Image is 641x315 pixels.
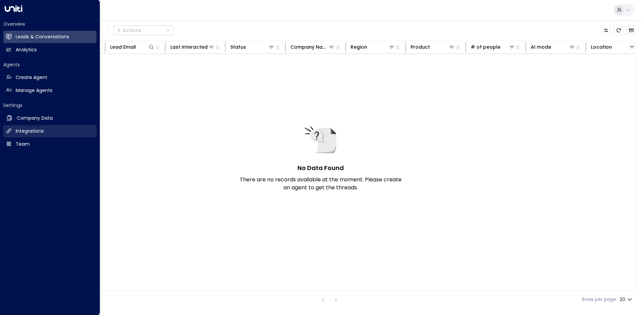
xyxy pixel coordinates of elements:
button: Actions [114,25,174,35]
div: Product [411,43,455,51]
div: Actions [117,27,141,33]
div: Lead Email [110,43,136,51]
h2: Integrations [16,128,44,135]
h2: Create Agent [16,74,47,81]
h2: Leads & Conversations [16,33,69,40]
div: Product [411,43,430,51]
div: AI mode [531,43,575,51]
nav: pagination navigation [319,295,340,304]
h2: Analytics [16,46,37,53]
div: Region [351,43,367,51]
div: Location [591,43,612,51]
div: Last Interacted [170,43,208,51]
label: Rows per page: [582,296,617,303]
h2: Agents [3,61,96,68]
h5: No Data Found [297,163,344,172]
div: Lead Email [110,43,155,51]
div: # of people [471,43,515,51]
h2: Team [16,141,30,148]
div: Status [230,43,246,51]
div: Company Name [290,43,328,51]
div: Location [591,43,635,51]
div: # of people [471,43,500,51]
a: Company Data [3,112,96,124]
span: Refresh [614,26,623,35]
div: Last Interacted [170,43,215,51]
a: Integrations [3,125,96,137]
h2: Company Data [17,115,53,122]
div: 20 [620,295,633,304]
h2: Settings [3,102,96,109]
a: Analytics [3,44,96,56]
h2: Overview [3,21,96,27]
div: Region [351,43,395,51]
p: There are no records available at the moment. Please create an agent to get the threads. [237,176,404,192]
a: Manage Agents [3,84,96,97]
div: Company Name [290,43,335,51]
div: Status [230,43,275,51]
div: AI mode [531,43,551,51]
a: Team [3,138,96,150]
a: Create Agent [3,71,96,84]
a: Leads & Conversations [3,31,96,43]
button: Archived Leads [627,26,636,35]
h2: Manage Agents [16,87,52,94]
button: Customize [601,26,611,35]
div: Button group with a nested menu [114,25,174,35]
